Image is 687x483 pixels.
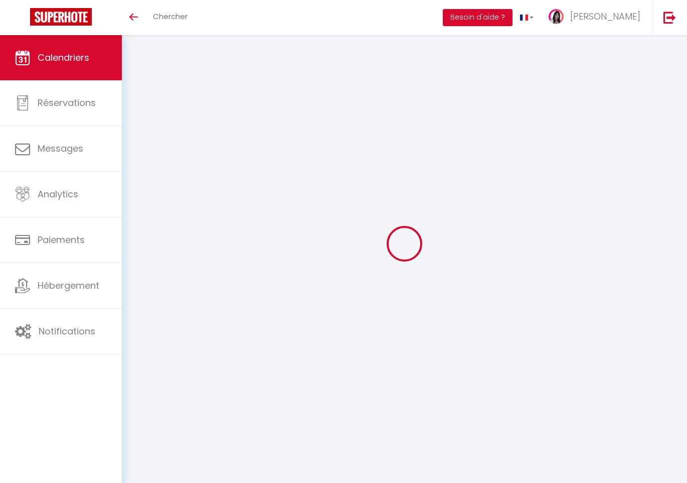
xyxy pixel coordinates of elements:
span: Paiements [38,233,85,246]
span: Chercher [153,11,188,22]
span: Notifications [39,325,95,337]
img: Super Booking [30,8,92,26]
span: Messages [38,142,83,155]
span: Réservations [38,96,96,109]
span: Calendriers [38,51,89,64]
button: Besoin d'aide ? [443,9,512,26]
span: Analytics [38,188,78,200]
span: Hébergement [38,279,99,292]
img: logout [663,11,676,24]
span: [PERSON_NAME] [570,10,640,23]
img: ... [549,9,564,24]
